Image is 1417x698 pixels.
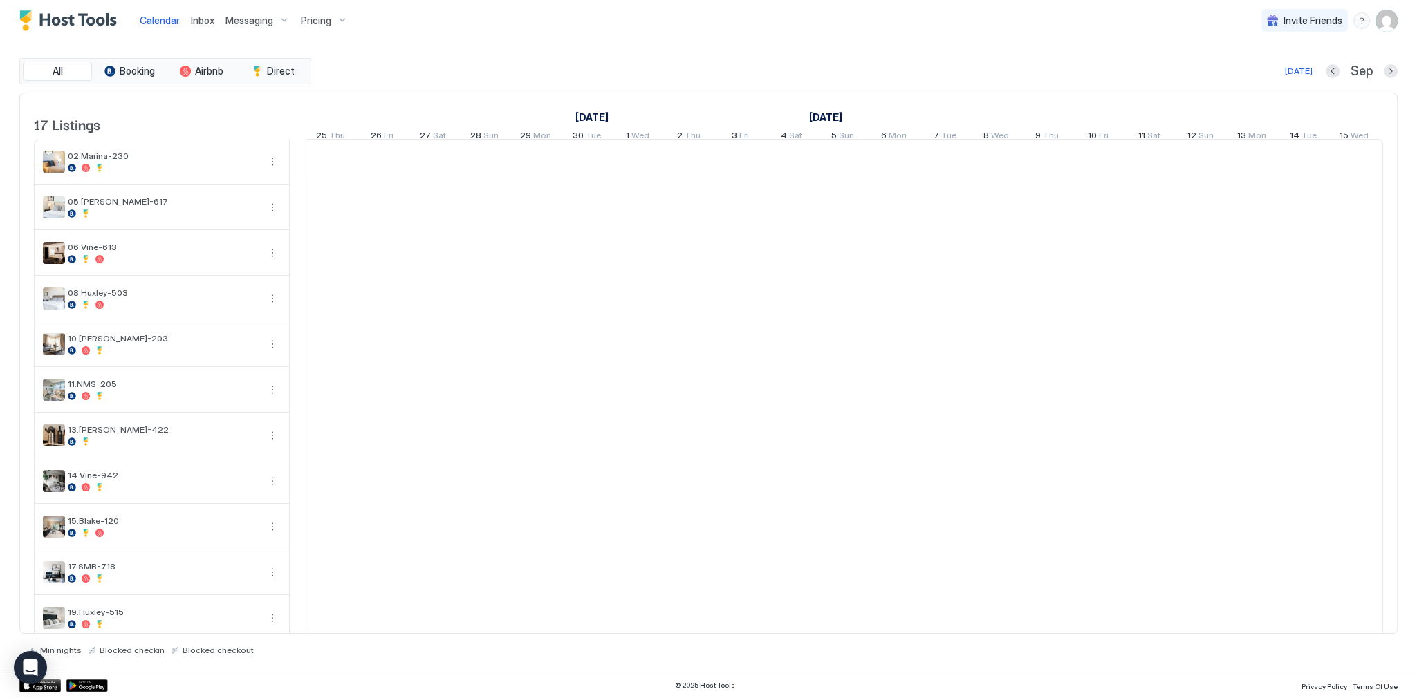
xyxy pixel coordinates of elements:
[467,127,502,147] a: September 28, 2025
[183,645,254,655] span: Blocked checkout
[313,127,349,147] a: September 25, 2025
[371,130,382,144] span: 26
[1187,130,1196,144] span: 12
[14,651,47,684] div: Open Intercom Messenger
[367,127,397,147] a: September 26, 2025
[264,427,281,444] button: More options
[264,199,281,216] button: More options
[19,679,61,692] a: App Store
[1376,10,1398,32] div: User profile
[68,242,259,252] span: 06.Vine-613
[1302,682,1347,690] span: Privacy Policy
[43,607,65,629] div: listing image
[301,15,331,27] span: Pricing
[1043,130,1059,144] span: Thu
[264,564,281,581] button: More options
[586,130,601,144] span: Tue
[728,127,752,147] a: October 3, 2025
[66,679,108,692] a: Google Play Store
[267,65,295,77] span: Direct
[40,645,82,655] span: Min nights
[828,127,858,147] a: October 5, 2025
[622,127,653,147] a: October 1, 2025
[881,130,887,144] span: 6
[1184,127,1217,147] a: October 12, 2025
[95,62,164,81] button: Booking
[677,130,683,144] span: 2
[264,290,281,307] div: menu
[264,153,281,170] div: menu
[264,427,281,444] div: menu
[1353,682,1398,690] span: Terms Of Use
[1035,130,1041,144] span: 9
[839,130,854,144] span: Sun
[930,127,960,147] a: October 7, 2025
[68,333,259,343] span: 10.[PERSON_NAME]-203
[19,10,123,31] a: Host Tools Logo
[1198,130,1214,144] span: Sun
[1234,127,1270,147] a: October 13, 2025
[43,379,65,401] div: listing image
[167,62,236,81] button: Airbnb
[941,130,956,144] span: Tue
[23,62,92,81] button: All
[43,424,65,446] div: listing image
[264,336,281,352] button: More options
[1147,130,1160,144] span: Sat
[140,13,180,28] a: Calendar
[1032,127,1062,147] a: October 9, 2025
[1351,64,1373,79] span: Sep
[19,58,311,84] div: tab-group
[674,127,704,147] a: October 2, 2025
[1302,130,1317,144] span: Tue
[777,127,806,147] a: October 4, 2025
[991,130,1009,144] span: Wed
[1353,12,1370,29] div: menu
[980,127,1012,147] a: October 8, 2025
[264,290,281,307] button: More options
[732,130,737,144] span: 3
[483,130,499,144] span: Sun
[68,607,259,617] span: 19.Huxley-515
[43,242,65,264] div: listing image
[433,130,446,144] span: Sat
[878,127,910,147] a: October 6, 2025
[264,610,281,626] button: More options
[1283,63,1315,79] button: [DATE]
[264,610,281,626] div: menu
[68,424,259,435] span: 13.[PERSON_NAME]-422
[43,287,65,310] div: listing image
[1088,130,1097,144] span: 10
[264,336,281,352] div: menu
[53,65,63,77] span: All
[685,130,701,144] span: Thu
[68,470,259,480] span: 14.Vine-942
[416,127,450,147] a: September 27, 2025
[68,516,259,526] span: 15.Blake-120
[831,130,837,144] span: 5
[1248,130,1266,144] span: Mon
[316,130,327,144] span: 25
[572,107,612,127] a: September 10, 2025
[1340,130,1349,144] span: 15
[68,379,259,389] span: 11.NMS-205
[420,130,431,144] span: 27
[43,333,65,355] div: listing image
[264,518,281,535] div: menu
[264,199,281,216] div: menu
[934,130,939,144] span: 7
[1237,130,1246,144] span: 13
[68,196,259,207] span: 05.[PERSON_NAME]-617
[1285,65,1313,77] div: [DATE]
[264,245,281,261] button: More options
[43,561,65,583] div: listing image
[140,15,180,26] span: Calendar
[1336,127,1372,147] a: October 15, 2025
[264,245,281,261] div: menu
[675,681,735,690] span: © 2025 Host Tools
[384,130,393,144] span: Fri
[264,473,281,489] div: menu
[626,130,629,144] span: 1
[191,15,214,26] span: Inbox
[1099,130,1109,144] span: Fri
